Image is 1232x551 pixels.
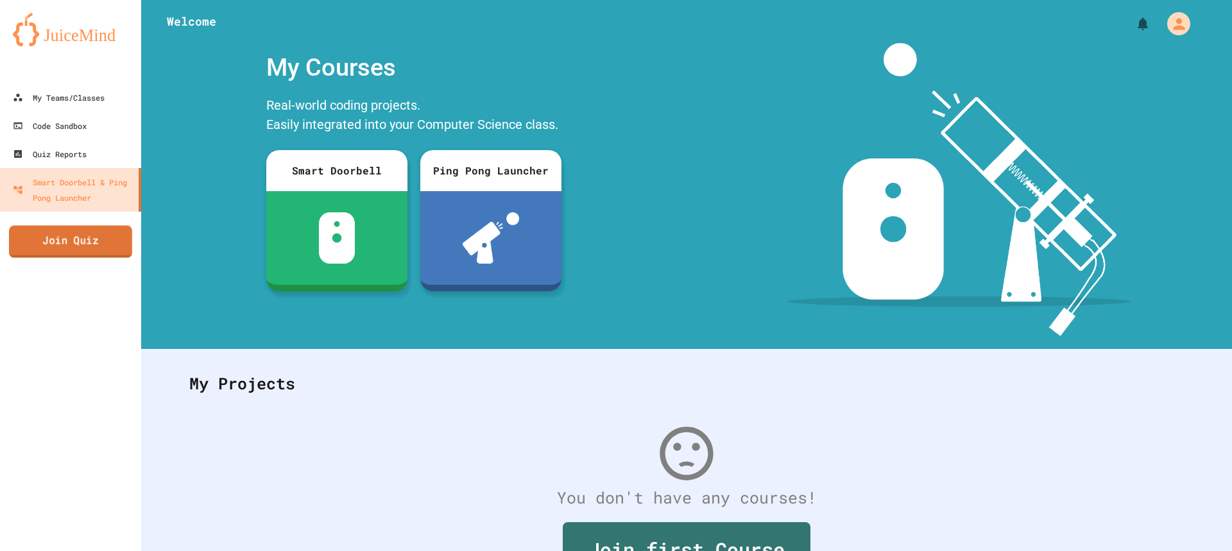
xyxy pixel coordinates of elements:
[1111,13,1154,35] div: My Notifications
[1154,9,1193,38] div: My Account
[266,150,407,191] div: Smart Doorbell
[13,90,105,105] div: My Teams/Classes
[319,212,355,264] img: sdb-white.svg
[420,150,561,191] div: Ping Pong Launcher
[9,226,132,258] a: Join Quiz
[13,13,128,46] img: logo-orange.svg
[787,43,1131,336] img: banner-image-my-projects.png
[13,174,133,205] div: Smart Doorbell & Ping Pong Launcher
[260,43,568,92] div: My Courses
[463,212,520,264] img: ppl-with-ball.png
[176,359,1197,409] div: My Projects
[260,92,568,140] div: Real-world coding projects. Easily integrated into your Computer Science class.
[13,146,87,162] div: Quiz Reports
[176,486,1197,510] div: You don't have any courses!
[13,118,87,133] div: Code Sandbox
